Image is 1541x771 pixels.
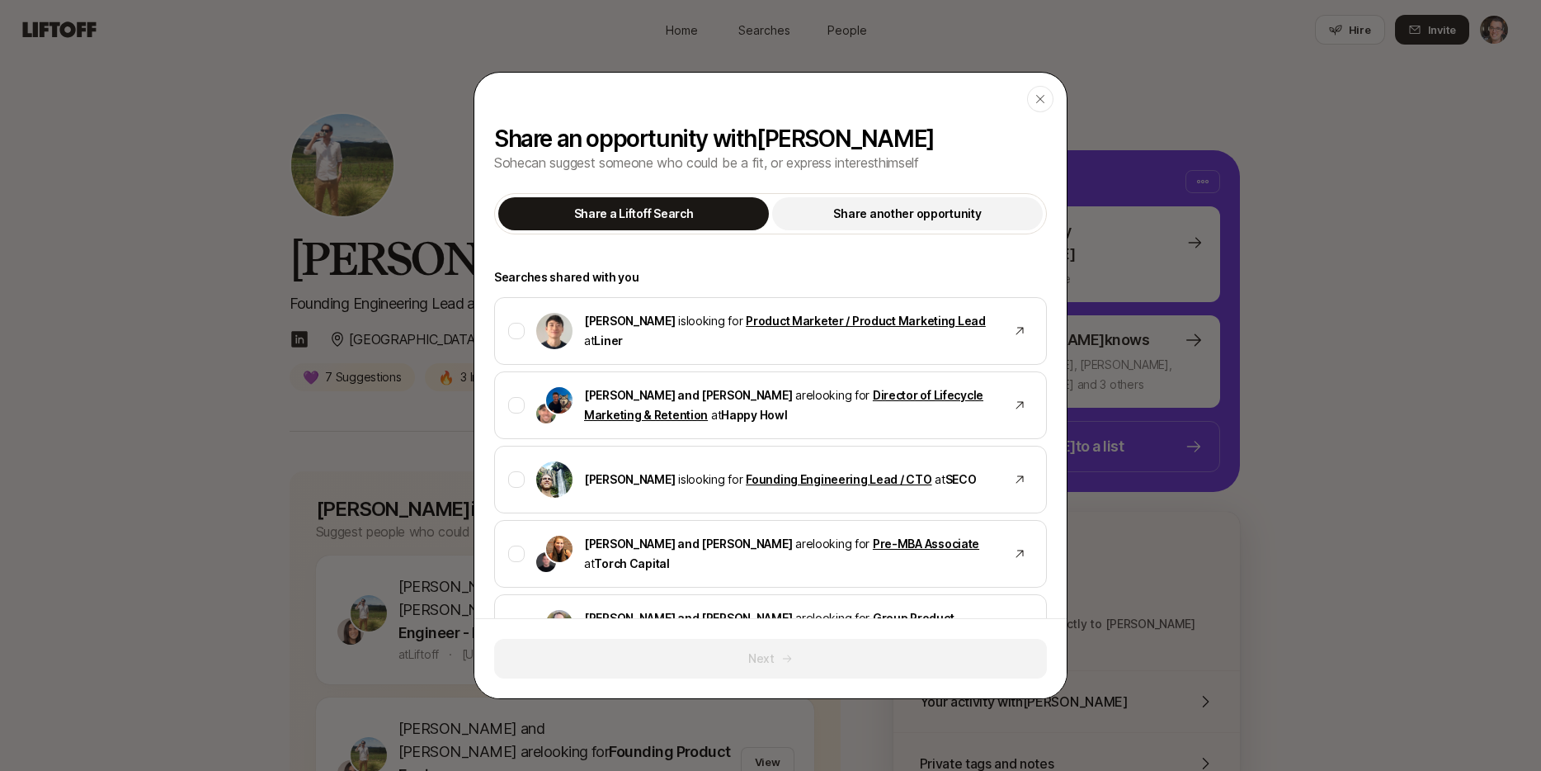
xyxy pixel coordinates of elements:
[536,313,573,349] img: Kyum Kim
[494,267,1047,287] p: Searches shared with you
[584,314,675,328] span: [PERSON_NAME]
[721,408,787,422] span: Happy Howl
[584,388,792,402] span: [PERSON_NAME] and [PERSON_NAME]
[746,314,986,328] a: Product Marketer / Product Marketing Lead
[945,472,977,486] span: SECO
[546,536,573,562] img: Katie Reiner
[746,472,931,486] a: Founding Engineering Lead / CTO
[584,470,977,490] p: is looking for at
[584,608,997,648] p: are looking for at
[594,556,669,570] span: Torch Capital
[584,311,997,351] p: is looking for at
[536,552,556,572] img: Christopher Harper
[574,204,694,224] p: Share a Liftoff Search
[584,611,792,625] span: [PERSON_NAME] and [PERSON_NAME]
[584,537,792,551] span: [PERSON_NAME] and [PERSON_NAME]
[536,404,556,423] img: Josh Pierce
[873,537,979,551] a: Pre-MBA Associate
[833,204,981,224] p: Share another opportunity
[494,125,1047,152] p: Share an opportunity with [PERSON_NAME]
[494,152,1047,173] p: So he can suggest someone who could be a fit, or express interest himself
[546,610,573,636] img: Ben Abrahams
[594,333,623,348] span: Liner
[584,534,997,574] p: are looking for at
[584,472,675,486] span: [PERSON_NAME]
[584,385,997,425] p: are looking for at
[546,387,573,414] img: Colin Buckley
[536,461,573,498] img: Carter Cleveland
